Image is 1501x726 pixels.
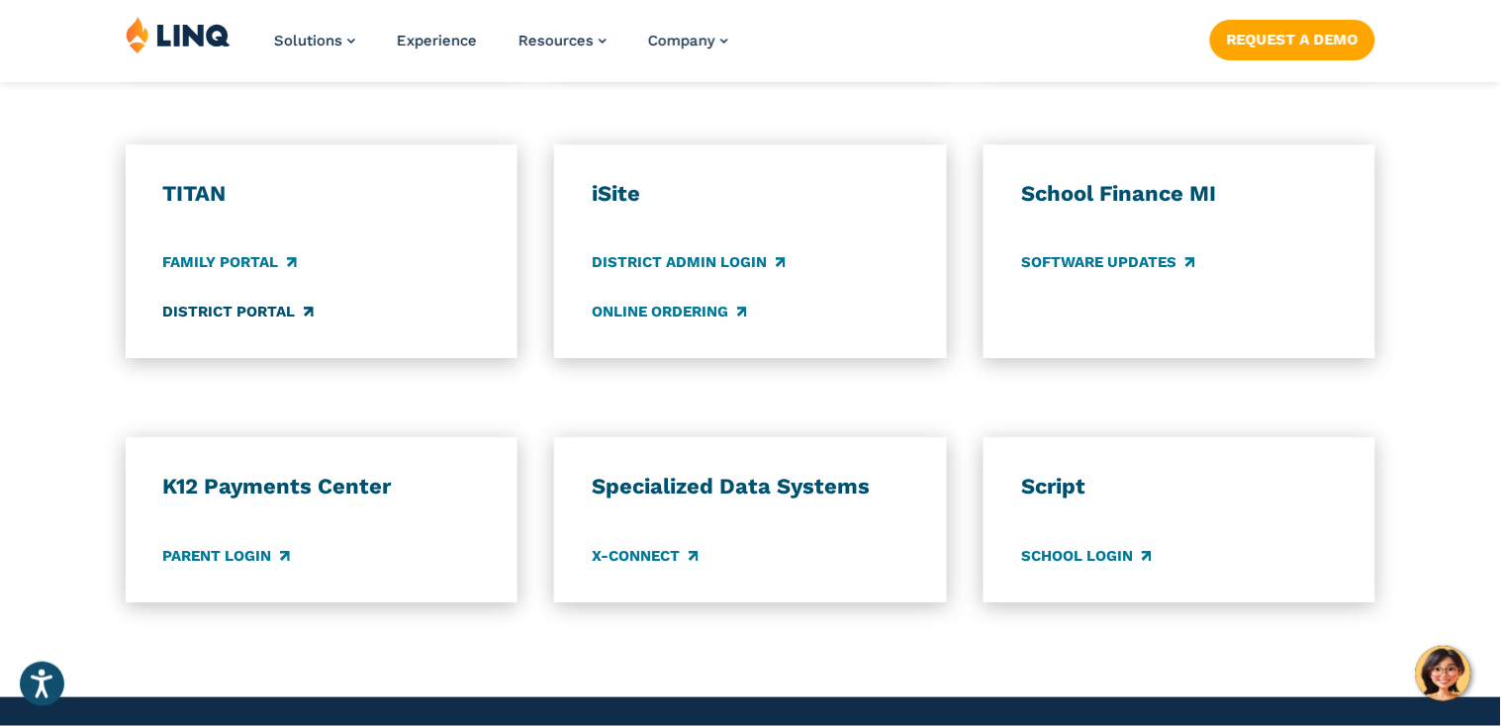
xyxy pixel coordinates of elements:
h3: K12 Payments Center [163,473,480,500]
h3: Script [1021,473,1338,500]
a: Online Ordering [592,301,746,322]
a: Experience [397,32,477,49]
a: District Admin Login [592,252,785,274]
img: LINQ | K‑12 Software [126,16,231,53]
nav: Button Navigation [1210,16,1375,59]
a: Resources [518,32,607,49]
h3: iSite [592,180,908,208]
a: Company [648,32,728,49]
a: District Portal [163,301,314,322]
a: Family Portal [163,252,297,274]
h3: School Finance MI [1021,180,1338,208]
a: X-Connect [592,545,698,567]
span: Resources [518,32,594,49]
a: Parent Login [163,545,290,567]
a: Request a Demo [1210,20,1375,59]
a: Software Updates [1021,252,1194,274]
h3: Specialized Data Systems [592,473,908,500]
nav: Primary Navigation [274,16,728,81]
h3: TITAN [163,180,480,208]
button: Hello, have a question? Let’s chat. [1416,646,1471,701]
span: Company [648,32,715,49]
a: Solutions [274,32,355,49]
a: School Login [1021,545,1151,567]
span: Solutions [274,32,342,49]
